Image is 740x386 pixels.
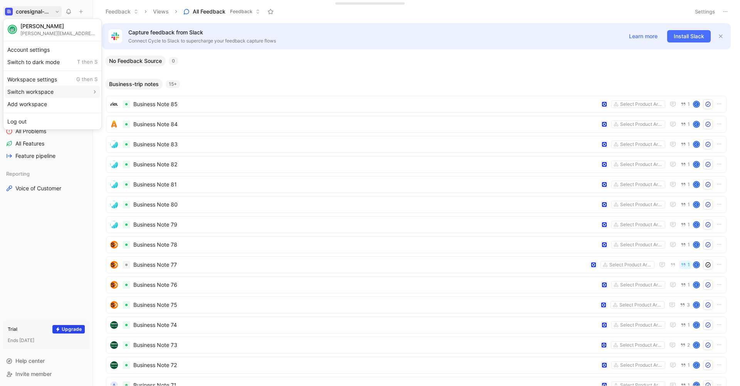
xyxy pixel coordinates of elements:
[8,25,16,33] img: avatar
[20,23,98,30] div: [PERSON_NAME]
[3,19,102,130] div: coresignal-playgroundcoresignal-playground
[7,88,54,95] span: Switch workspace
[5,73,100,86] div: Workspace settings
[5,98,100,110] div: Add workspace
[76,76,98,83] span: G then S
[20,30,98,36] div: [PERSON_NAME][EMAIL_ADDRESS][DOMAIN_NAME]
[5,56,100,68] div: Switch to dark mode
[5,115,100,128] div: Log out
[77,59,98,66] span: T then S
[5,44,100,56] div: Account settings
